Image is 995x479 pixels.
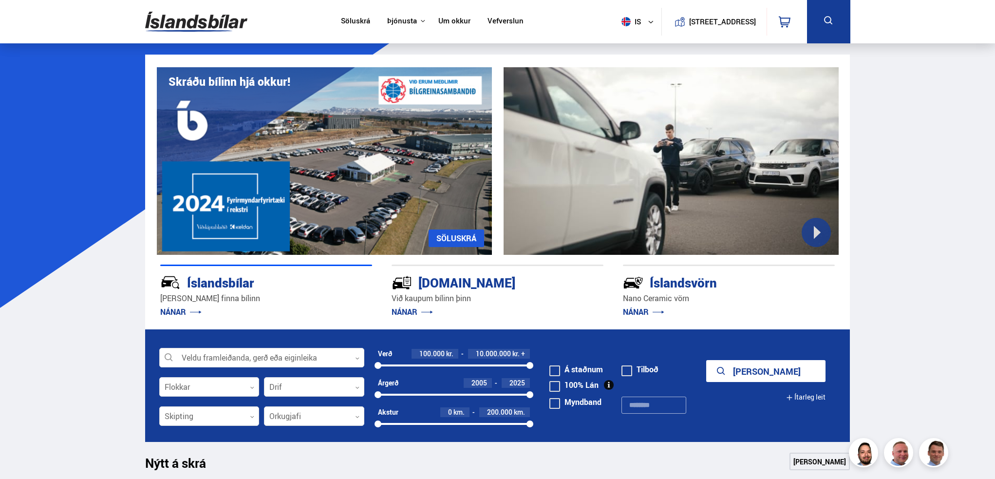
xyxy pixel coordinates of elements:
[160,293,372,304] p: [PERSON_NAME] finna bílinn
[549,398,601,406] label: Myndband
[160,307,202,317] a: NÁNAR
[618,7,661,36] button: is
[487,407,512,417] span: 200.000
[693,18,752,26] button: [STREET_ADDRESS]
[885,440,915,469] img: siFngHWaQ9KaOqBr.png
[438,17,470,27] a: Um okkur
[392,307,433,317] a: NÁNAR
[514,408,525,416] span: km.
[667,8,761,36] a: [STREET_ADDRESS]
[419,349,445,358] span: 100.000
[488,17,524,27] a: Vefverslun
[448,407,452,417] span: 0
[169,75,290,88] h1: Skráðu bílinn hjá okkur!
[549,381,599,389] label: 100% Lán
[789,453,850,470] a: [PERSON_NAME]
[387,17,417,26] button: Þjónusta
[623,293,835,304] p: Nano Ceramic vörn
[446,350,453,358] span: kr.
[623,307,664,317] a: NÁNAR
[392,293,603,304] p: Við kaupum bílinn þinn
[618,17,642,26] span: is
[157,67,492,255] img: eKx6w-_Home_640_.png
[378,350,392,358] div: Verð
[145,6,247,38] img: G0Ugv5HjCgRt.svg
[392,273,569,290] div: [DOMAIN_NAME]
[521,350,525,358] span: +
[341,17,370,27] a: Söluskrá
[623,273,800,290] div: Íslandsvörn
[145,456,223,476] h1: Nýtt á skrá
[509,378,525,387] span: 2025
[850,440,880,469] img: nhp88E3Fdnt1Opn2.png
[706,360,826,382] button: [PERSON_NAME]
[476,349,511,358] span: 10.000.000
[621,365,658,373] label: Tilboð
[512,350,520,358] span: kr.
[786,386,826,408] button: Ítarleg leit
[378,408,398,416] div: Akstur
[623,272,643,293] img: -Svtn6bYgwAsiwNX.svg
[920,440,950,469] img: FbJEzSuNWCJXmdc-.webp
[471,378,487,387] span: 2005
[453,408,465,416] span: km.
[392,272,412,293] img: tr5P-W3DuiFaO7aO.svg
[160,272,181,293] img: JRvxyua_JYH6wB4c.svg
[160,273,338,290] div: Íslandsbílar
[621,17,631,26] img: svg+xml;base64,PHN2ZyB4bWxucz0iaHR0cDovL3d3dy53My5vcmcvMjAwMC9zdmciIHdpZHRoPSI1MTIiIGhlaWdodD0iNT...
[429,230,484,247] a: SÖLUSKRÁ
[549,365,603,373] label: Á staðnum
[378,379,398,387] div: Árgerð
